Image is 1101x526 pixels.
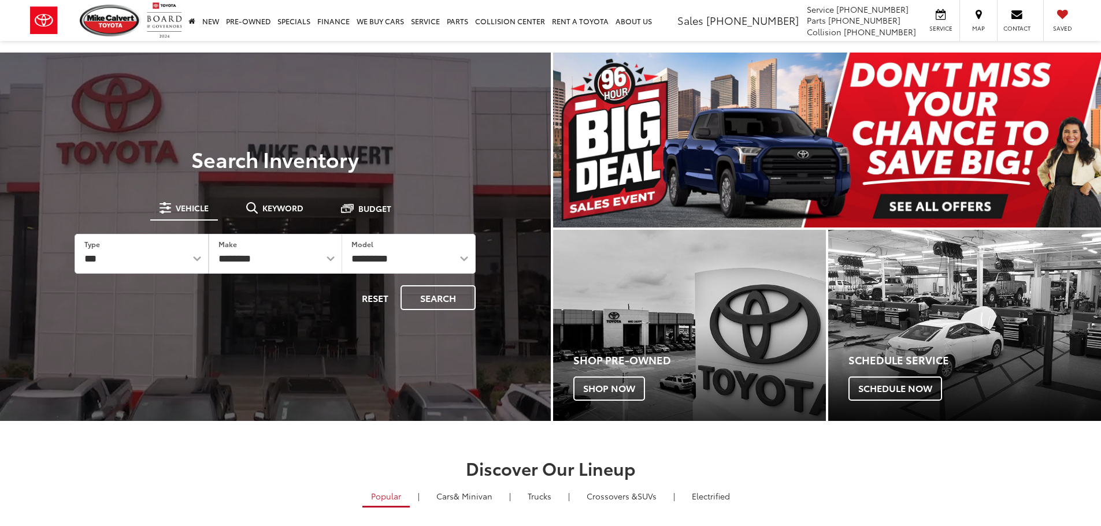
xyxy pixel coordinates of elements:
[506,490,514,502] li: |
[573,376,645,401] span: Shop Now
[519,486,560,506] a: Trucks
[1003,24,1030,32] span: Contact
[176,204,209,212] span: Vehicle
[262,204,303,212] span: Keyword
[49,147,502,170] h3: Search Inventory
[587,490,637,502] span: Crossovers &
[670,490,678,502] li: |
[844,26,916,38] span: [PHONE_NUMBER]
[683,486,739,506] a: Electrified
[415,490,422,502] li: |
[828,230,1101,421] div: Toyota
[553,230,826,421] a: Shop Pre-Owned Shop Now
[143,458,958,477] h2: Discover Our Lineup
[578,486,665,506] a: SUVs
[358,204,391,212] span: Budget
[352,285,398,310] button: Reset
[401,285,476,310] button: Search
[807,14,826,26] span: Parts
[454,490,492,502] span: & Minivan
[848,376,942,401] span: Schedule Now
[836,3,909,15] span: [PHONE_NUMBER]
[706,13,799,28] span: [PHONE_NUMBER]
[84,239,100,249] label: Type
[828,230,1101,421] a: Schedule Service Schedule Now
[807,26,841,38] span: Collision
[565,490,573,502] li: |
[848,355,1101,366] h4: Schedule Service
[351,239,373,249] label: Model
[362,486,410,508] a: Popular
[928,24,954,32] span: Service
[677,13,703,28] span: Sales
[218,239,237,249] label: Make
[573,355,826,366] h4: Shop Pre-Owned
[966,24,991,32] span: Map
[428,486,501,506] a: Cars
[80,5,141,36] img: Mike Calvert Toyota
[828,14,900,26] span: [PHONE_NUMBER]
[553,230,826,421] div: Toyota
[807,3,834,15] span: Service
[1050,24,1075,32] span: Saved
